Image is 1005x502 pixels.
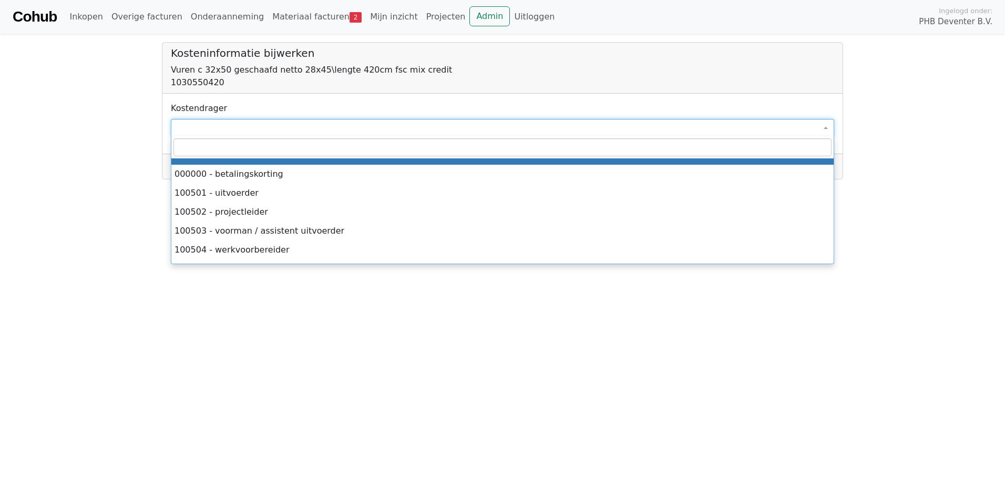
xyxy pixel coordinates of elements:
[171,102,227,115] label: Kostendrager
[171,76,834,89] div: 1030550420
[171,184,834,203] li: 100501 - uitvoerder
[171,203,834,222] li: 100502 - projectleider
[13,4,57,29] a: Cohub
[171,259,834,278] li: 100505 - materieelman
[187,6,268,27] a: Onderaanneming
[171,64,834,76] div: Vuren c 32x50 geschaafd netto 28x45\lengte 420cm fsc mix credit
[171,165,834,184] li: 000000 - betalingskorting
[939,6,992,16] span: Ingelogd onder:
[422,6,470,27] a: Projecten
[268,6,366,27] a: Materiaal facturen2
[107,6,187,27] a: Overige facturen
[510,6,559,27] a: Uitloggen
[171,222,834,240] li: 100503 - voorman / assistent uitvoerder
[919,16,992,28] span: PHB Deventer B.V.
[366,6,422,27] a: Mijn inzicht
[469,6,510,26] a: Admin
[171,47,834,59] h5: Kosteninformatie bijwerken
[65,6,107,27] a: Inkopen
[171,240,834,259] li: 100504 - werkvoorbereider
[350,12,362,23] span: 2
